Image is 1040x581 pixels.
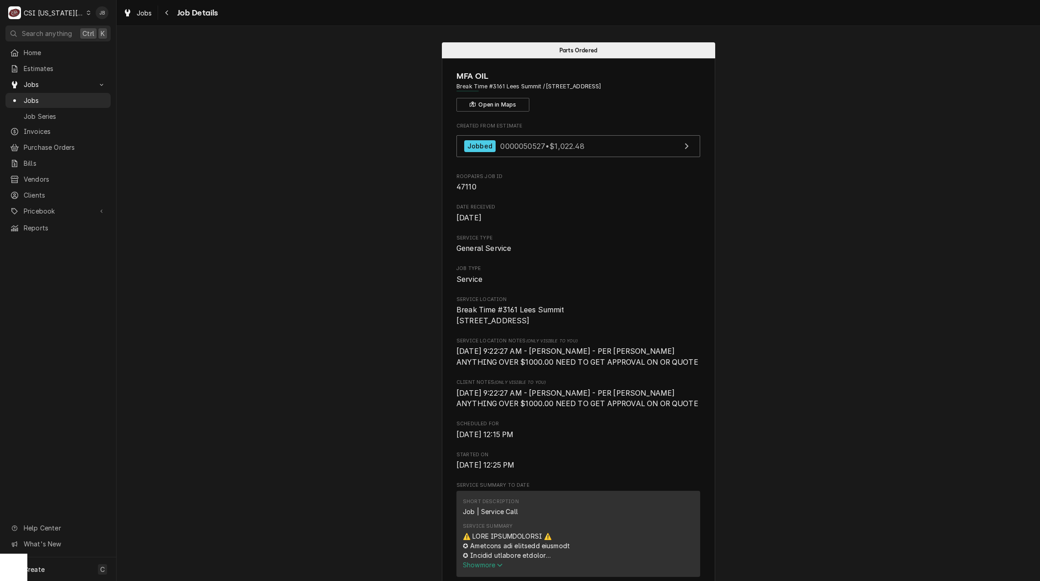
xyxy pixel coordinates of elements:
span: Break Time #3161 Lees Summit [STREET_ADDRESS] [456,306,564,325]
div: Service Summary To Date [456,482,700,581]
span: Created From Estimate [456,122,700,130]
span: Home [24,48,106,57]
div: Service Summary [456,491,700,581]
div: Jobbed [464,140,496,153]
span: Purchase Orders [24,143,106,152]
span: Name [456,70,700,82]
span: Jobs [24,80,92,89]
span: Job Type [456,274,700,285]
span: Ctrl [82,29,94,38]
button: Search anythingCtrlK [5,25,111,41]
span: [DATE] 9:22:27 AM - [PERSON_NAME] - PER [PERSON_NAME] ANYTHING OVER $1000.00 NEED TO GET APPROVAL... [456,347,698,367]
span: Reports [24,223,106,233]
div: ⚠️ LORE IPSUMDOLORSI ⚠️ ✪ Ametcons adi elitsedd eiusmodt ✪ Incidid utlabore etdolor ✪ Magnaa-enim... [463,531,575,560]
button: Showmore [463,560,575,570]
span: Pricebook [24,206,92,216]
div: C [8,6,21,19]
a: Purchase Orders [5,140,111,155]
span: General Service [456,244,511,253]
a: Go to What's New [5,536,111,551]
span: Search anything [22,29,72,38]
span: Bills [24,158,106,168]
a: Home [5,45,111,60]
a: Vendors [5,172,111,187]
span: Scheduled For [456,429,700,440]
a: Go to Pricebook [5,204,111,219]
span: Vendors [24,174,106,184]
span: K [101,29,105,38]
span: [DATE] 12:15 PM [456,430,513,439]
div: Joshua Bennett's Avatar [96,6,108,19]
span: Started On [456,460,700,471]
span: Create [24,566,45,573]
span: Service Location [456,305,700,326]
span: Invoices [24,127,106,136]
span: Address [456,82,700,91]
span: Job Type [456,265,700,272]
a: Reports [5,220,111,235]
span: Scheduled For [456,420,700,428]
button: Open in Maps [456,98,529,112]
div: Job | Service Call [463,507,518,516]
span: Jobs [137,8,152,18]
div: Client Information [456,70,700,112]
span: Estimates [24,64,106,73]
div: Short Description [463,498,519,505]
span: Jobs [24,96,106,105]
span: Date Received [456,213,700,224]
span: Started On [456,451,700,459]
span: Job Series [24,112,106,121]
div: Service Type [456,234,700,254]
div: [object Object] [456,337,700,368]
button: Navigate back [160,5,174,20]
span: [object Object] [456,388,700,409]
div: CSI [US_STATE][GEOGRAPHIC_DATA]. [24,8,84,18]
div: CSI Kansas City.'s Avatar [8,6,21,19]
span: Help Center [24,523,105,533]
span: [DATE] 12:25 PM [456,461,514,469]
div: Service Summary [463,523,512,530]
span: Service Summary To Date [456,482,700,489]
div: Created From Estimate [456,122,700,162]
span: Roopairs Job ID [456,182,700,193]
div: Status [442,42,715,58]
div: Date Received [456,204,700,223]
span: 47110 [456,183,476,191]
div: Job Type [456,265,700,285]
span: Roopairs Job ID [456,173,700,180]
a: Go to Help Center [5,520,111,535]
span: Service [456,275,482,284]
a: Job Series [5,109,111,124]
span: C [100,565,105,574]
span: [object Object] [456,346,700,367]
a: Jobs [119,5,156,20]
span: Service Type [456,234,700,242]
a: Estimates [5,61,111,76]
span: Service Type [456,243,700,254]
a: Go to Jobs [5,77,111,92]
a: Clients [5,188,111,203]
div: [object Object] [456,379,700,409]
span: Service Location [456,296,700,303]
span: Job Details [174,7,218,19]
a: Jobs [5,93,111,108]
div: Scheduled For [456,420,700,440]
span: Client Notes [456,379,700,386]
div: Service Location [456,296,700,326]
span: What's New [24,539,105,549]
div: Started On [456,451,700,471]
div: JB [96,6,108,19]
span: 0000050527 • $1,022.48 [500,141,584,150]
span: [DATE] [456,214,482,222]
span: Parts Ordered [559,47,597,53]
span: Service Location Notes [456,337,700,345]
span: [DATE] 9:22:27 AM - [PERSON_NAME] - PER [PERSON_NAME] ANYTHING OVER $1000.00 NEED TO GET APPROVAL... [456,389,698,408]
div: Roopairs Job ID [456,173,700,193]
span: (Only Visible to You) [526,338,578,343]
span: Clients [24,190,106,200]
a: Bills [5,156,111,171]
a: Invoices [5,124,111,139]
a: View Estimate [456,135,700,158]
span: Date Received [456,204,700,211]
span: (Only Visible to You) [494,380,546,385]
